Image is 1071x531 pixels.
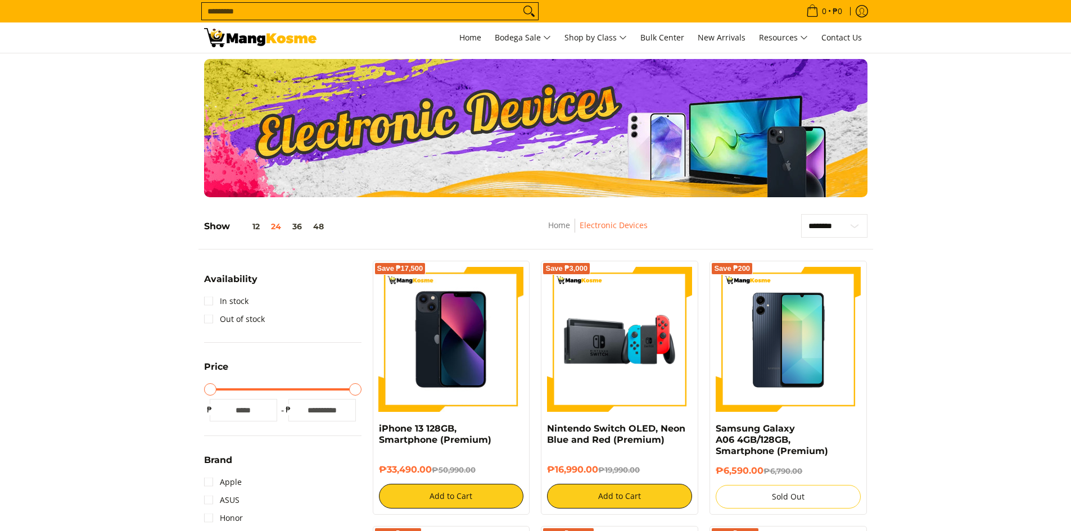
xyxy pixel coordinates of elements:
span: Contact Us [821,32,862,43]
button: 12 [230,222,265,231]
a: iPhone 13 128GB, Smartphone (Premium) [379,423,491,445]
a: Home [548,220,570,230]
a: Electronic Devices [580,220,648,230]
a: Out of stock [204,310,265,328]
span: Price [204,362,228,371]
img: nintendo-switch-with-joystick-and-dock-full-view-mang-kosme [547,267,692,412]
h6: ₱6,590.00 [716,465,861,476]
del: ₱50,990.00 [432,465,476,474]
button: Add to Cart [547,484,692,509]
a: New Arrivals [692,22,751,53]
button: 24 [265,222,287,231]
h5: Show [204,221,329,232]
button: Sold Out [716,485,861,509]
img: Electronic Devices - Premium Brands with Warehouse Prices l Mang Kosme [204,28,317,47]
summary: Open [204,456,232,473]
span: • [803,5,846,17]
a: ASUS [204,491,239,509]
span: Resources [759,31,808,45]
a: Bulk Center [635,22,690,53]
span: ₱ [283,404,294,415]
span: Save ₱200 [714,265,750,272]
button: 48 [308,222,329,231]
span: Shop by Class [564,31,627,45]
img: iPhone 13 128GB, Smartphone (Premium) [379,267,524,412]
nav: Main Menu [328,22,867,53]
span: Bulk Center [640,32,684,43]
del: ₱19,990.00 [598,465,640,474]
button: 36 [287,222,308,231]
span: Availability [204,275,257,284]
span: Brand [204,456,232,465]
span: ₱0 [831,7,844,15]
button: Add to Cart [379,484,524,509]
a: Honor [204,509,243,527]
span: Save ₱17,500 [377,265,423,272]
a: Home [454,22,487,53]
img: samsung-a06-smartphone-full-view-mang-kosme [716,267,861,412]
a: Bodega Sale [489,22,557,53]
span: 0 [820,7,828,15]
summary: Open [204,362,228,380]
a: Nintendo Switch OLED, Neon Blue and Red (Premium) [547,423,685,445]
a: Samsung Galaxy A06 4GB/128GB, Smartphone (Premium) [716,423,828,456]
a: Contact Us [816,22,867,53]
span: Home [459,32,481,43]
span: Bodega Sale [495,31,551,45]
a: Resources [753,22,814,53]
a: In stock [204,292,248,310]
a: Shop by Class [559,22,632,53]
del: ₱6,790.00 [763,466,802,475]
span: Save ₱3,000 [545,265,588,272]
summary: Open [204,275,257,292]
h6: ₱33,490.00 [379,464,524,475]
span: New Arrivals [698,32,745,43]
a: Apple [204,473,242,491]
button: Search [520,3,538,20]
h6: ₱16,990.00 [547,464,692,475]
nav: Breadcrumbs [469,219,727,244]
span: ₱ [204,404,215,415]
